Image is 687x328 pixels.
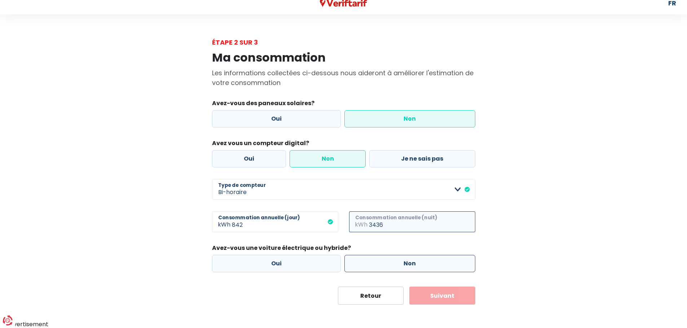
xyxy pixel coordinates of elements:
[344,110,475,127] label: Non
[212,150,286,167] label: Oui
[369,150,475,167] label: Je ne sais pas
[409,287,475,305] button: Suivant
[212,244,475,255] legend: Avez-vous une voiture électrique ou hybride?
[212,211,232,232] span: kWh
[349,211,369,232] span: kWh
[344,255,475,272] label: Non
[212,99,475,110] legend: Avez-vous des paneaux solaires?
[212,68,475,87] p: Les informations collectées ci-dessous nous aideront à améliorer l'estimation de votre consommation
[212,37,475,47] div: Étape 2 sur 3
[212,51,475,64] h1: Ma consommation
[338,287,404,305] button: Retour
[212,255,341,272] label: Oui
[212,139,475,150] legend: Avez vous un compteur digital?
[290,150,366,167] label: Non
[212,110,341,127] label: Oui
